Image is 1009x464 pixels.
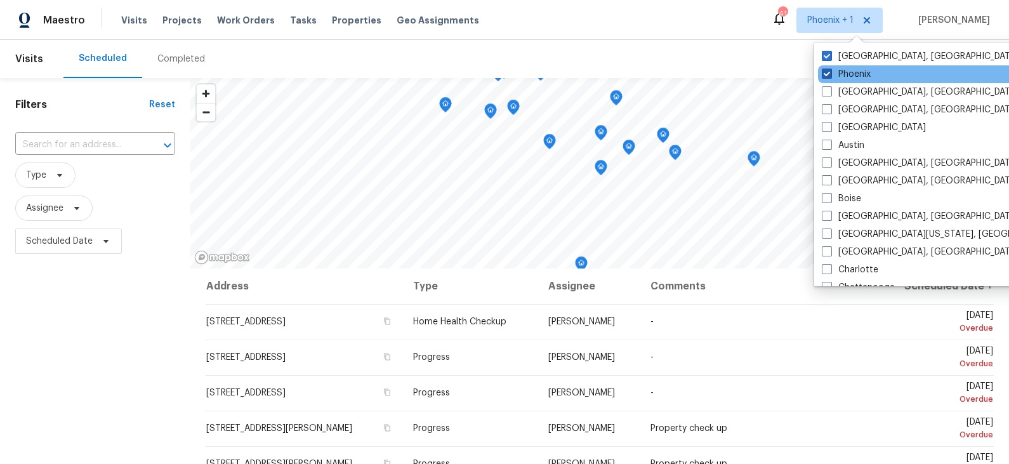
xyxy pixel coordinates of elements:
[507,100,520,119] div: Map marker
[887,357,993,370] div: Overdue
[548,424,615,433] span: [PERSON_NAME]
[15,45,43,73] span: Visits
[197,84,215,103] button: Zoom in
[413,317,506,326] span: Home Health Checkup
[887,347,993,370] span: [DATE]
[595,125,607,145] div: Map marker
[610,90,623,110] div: Map marker
[381,351,393,362] button: Copy Address
[822,192,861,205] label: Boise
[548,353,615,362] span: [PERSON_NAME]
[149,98,175,111] div: Reset
[439,97,452,117] div: Map marker
[26,169,46,182] span: Type
[548,388,615,397] span: [PERSON_NAME]
[822,139,864,152] label: Austin
[548,317,615,326] span: [PERSON_NAME]
[157,53,205,65] div: Completed
[290,16,317,25] span: Tasks
[877,268,994,304] th: Scheduled Date ↑
[484,103,497,123] div: Map marker
[26,235,93,248] span: Scheduled Date
[822,68,871,81] label: Phoenix
[159,136,176,154] button: Open
[79,52,127,65] div: Scheduled
[206,268,403,304] th: Address
[381,387,393,398] button: Copy Address
[194,250,250,265] a: Mapbox homepage
[748,151,760,171] div: Map marker
[190,78,1009,268] canvas: Map
[650,424,727,433] span: Property check up
[197,103,215,121] button: Zoom out
[381,422,393,434] button: Copy Address
[26,202,63,215] span: Assignee
[397,14,479,27] span: Geo Assignments
[15,135,140,155] input: Search for an address...
[15,98,149,111] h1: Filters
[217,14,275,27] span: Work Orders
[162,14,202,27] span: Projects
[887,393,993,406] div: Overdue
[575,256,588,276] div: Map marker
[822,263,878,276] label: Charlotte
[413,424,450,433] span: Progress
[807,14,854,27] span: Phoenix + 1
[822,281,895,294] label: Chattanooga
[206,317,286,326] span: [STREET_ADDRESS]
[121,14,147,27] span: Visits
[822,121,926,134] label: [GEOGRAPHIC_DATA]
[206,424,352,433] span: [STREET_ADDRESS][PERSON_NAME]
[913,14,990,27] span: [PERSON_NAME]
[887,418,993,441] span: [DATE]
[206,353,286,362] span: [STREET_ADDRESS]
[887,322,993,335] div: Overdue
[887,382,993,406] span: [DATE]
[650,353,654,362] span: -
[640,268,877,304] th: Comments
[413,388,450,397] span: Progress
[650,317,654,326] span: -
[650,388,654,397] span: -
[623,140,635,159] div: Map marker
[595,160,607,180] div: Map marker
[403,268,539,304] th: Type
[538,268,640,304] th: Assignee
[381,315,393,327] button: Copy Address
[887,311,993,335] span: [DATE]
[413,353,450,362] span: Progress
[669,145,682,164] div: Map marker
[43,14,85,27] span: Maestro
[543,134,556,154] div: Map marker
[778,8,787,20] div: 41
[206,388,286,397] span: [STREET_ADDRESS]
[332,14,381,27] span: Properties
[887,428,993,441] div: Overdue
[657,128,669,147] div: Map marker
